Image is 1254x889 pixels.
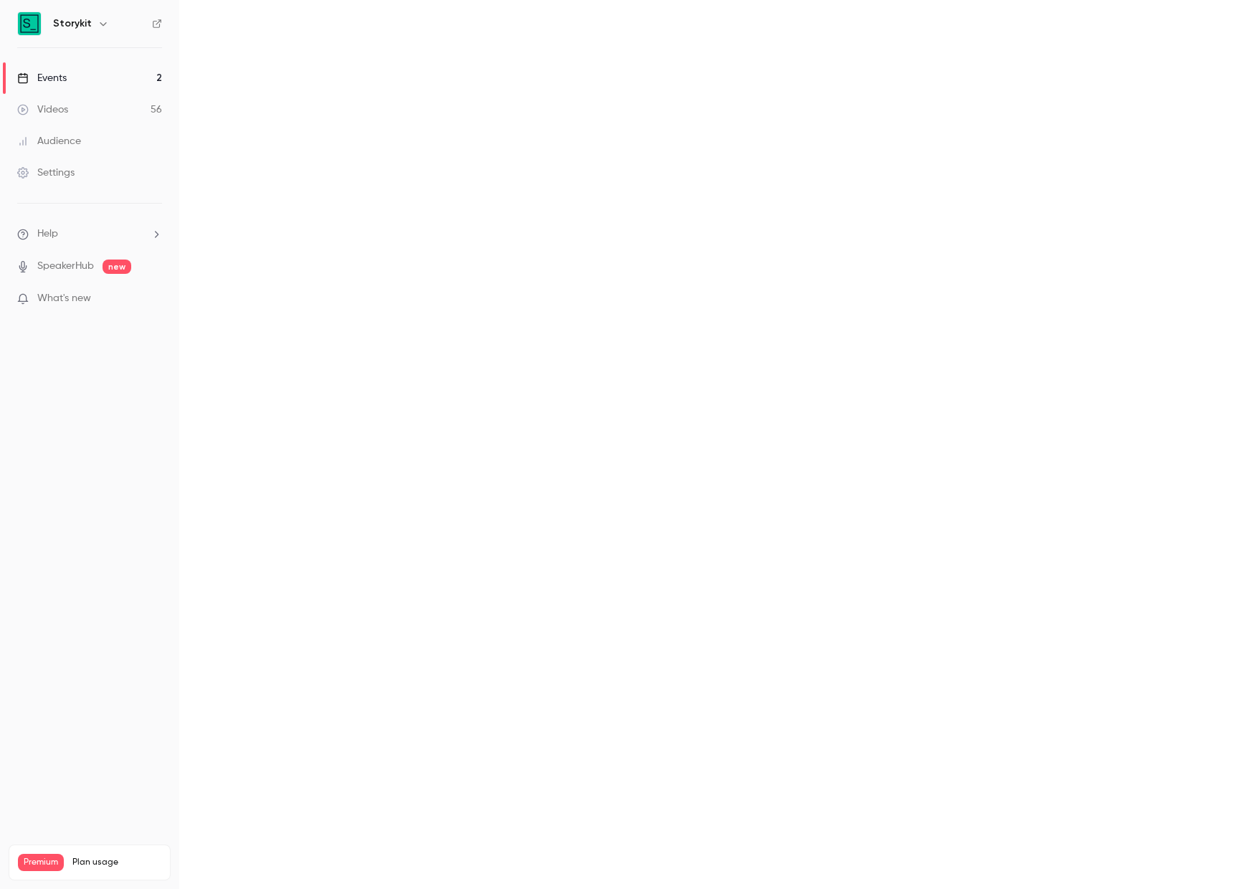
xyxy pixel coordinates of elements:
[145,293,162,305] iframe: Noticeable Trigger
[53,16,92,31] h6: Storykit
[37,227,58,242] span: Help
[17,134,81,148] div: Audience
[17,227,162,242] li: help-dropdown-opener
[17,71,67,85] div: Events
[37,291,91,306] span: What's new
[37,259,94,274] a: SpeakerHub
[72,857,161,868] span: Plan usage
[103,260,131,274] span: new
[18,12,41,35] img: Storykit
[17,103,68,117] div: Videos
[18,854,64,871] span: Premium
[17,166,75,180] div: Settings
